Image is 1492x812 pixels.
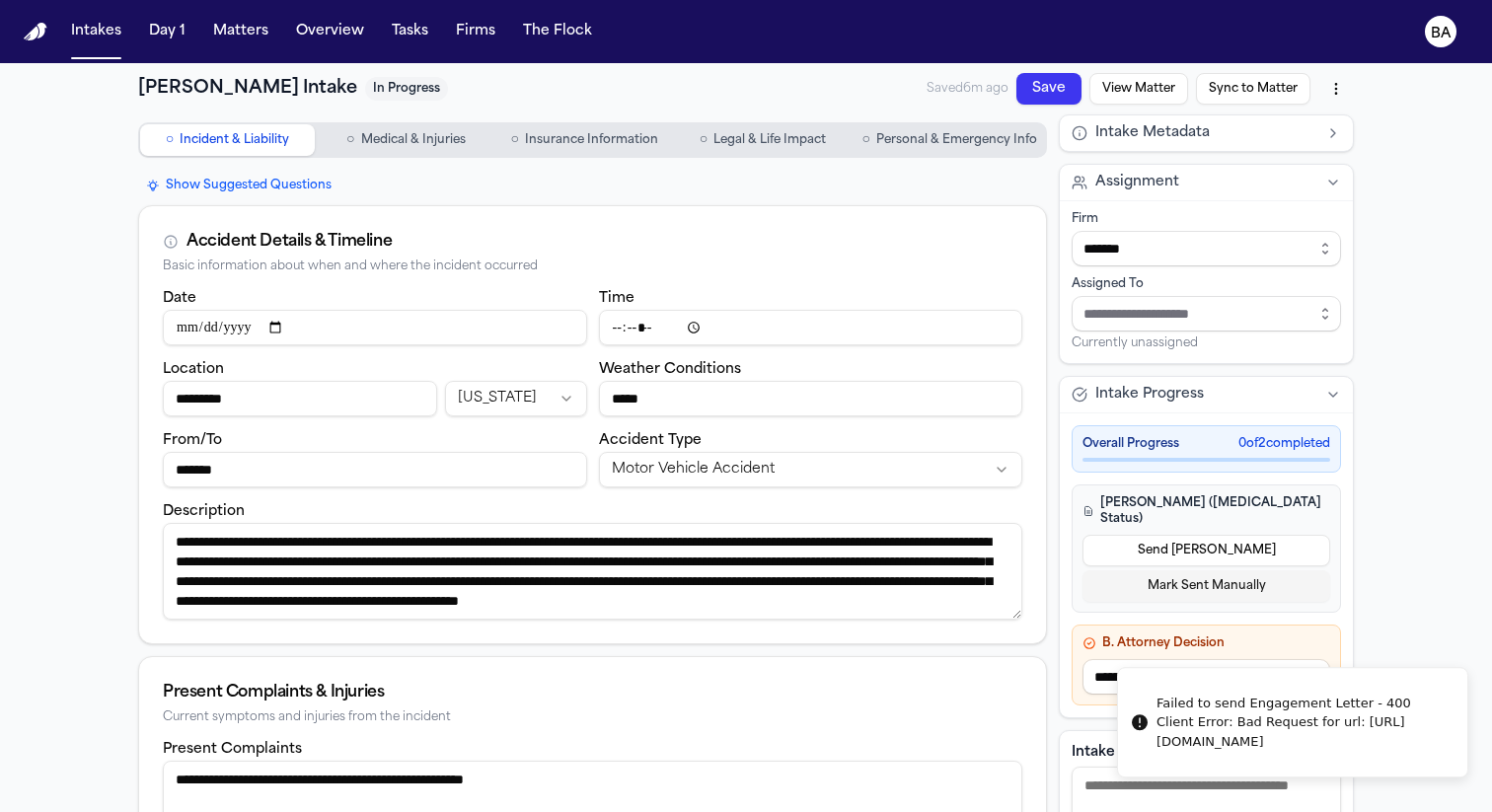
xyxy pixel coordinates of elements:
h1: [PERSON_NAME] Intake [138,75,357,103]
button: Go to Legal & Life Impact [676,124,851,156]
div: Basic information about when and where the incident occurred [163,259,1022,274]
label: Location [163,362,224,377]
button: Go to Personal & Emergency Info [855,124,1045,156]
div: Current symptoms and injuries from the incident [163,710,1022,725]
span: Legal & Life Impact [713,132,826,148]
div: Present Complaints & Injuries [163,681,1022,704]
span: ○ [700,130,708,150]
span: Incident & Liability [180,132,289,148]
img: Finch Logo [24,23,47,41]
a: Home [24,23,47,41]
input: Incident date [163,310,587,345]
span: ○ [510,130,518,150]
label: From/To [163,433,222,448]
input: Select firm [1072,231,1341,266]
input: Assign to staff member [1072,296,1341,332]
label: Accident Type [599,433,702,448]
div: Failed to send Engagement Letter - 400 Client Error: Bad Request for url: [URL][DOMAIN_NAME] [1156,694,1452,752]
div: Accident Details & Timeline [186,230,392,254]
button: Go to Incident & Liability [140,124,315,156]
label: Date [163,291,196,306]
label: Present Complaints [163,742,302,757]
button: More actions [1318,71,1354,107]
button: Overview [288,14,372,49]
button: View Matter [1089,73,1188,105]
span: Overall Progress [1082,436,1179,452]
span: Assignment [1095,173,1179,192]
button: The Flock [515,14,600,49]
button: Incident state [445,381,586,416]
button: Sync to Matter [1196,73,1310,105]
button: Tasks [384,14,436,49]
span: ○ [346,130,354,150]
label: Weather Conditions [599,362,741,377]
span: Intake Progress [1095,385,1204,405]
span: In Progress [365,77,448,101]
span: ○ [862,130,870,150]
span: Currently unassigned [1072,335,1198,351]
span: Intake Metadata [1095,123,1210,143]
label: Description [163,504,245,519]
button: Day 1 [141,14,193,49]
span: Personal & Emergency Info [876,132,1037,148]
button: Matters [205,14,276,49]
span: Insurance Information [525,132,658,148]
label: Time [599,291,634,306]
button: Firms [448,14,503,49]
span: Saved 6m ago [927,81,1008,97]
span: Medical & Injuries [361,132,466,148]
input: From/To destination [163,452,587,487]
button: Save [1016,73,1082,105]
div: Firm [1072,211,1341,227]
span: ○ [166,130,174,150]
button: Intakes [63,14,129,49]
span: 0 of 2 completed [1238,436,1330,452]
button: Show Suggested Questions [138,174,339,197]
button: Go to Medical & Injuries [319,124,493,156]
input: Incident time [599,310,1023,345]
div: Assigned To [1072,276,1341,292]
textarea: Incident description [163,523,1022,620]
button: Go to Insurance Information [497,124,672,156]
input: Incident location [163,381,437,416]
input: Weather conditions [599,381,1023,416]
